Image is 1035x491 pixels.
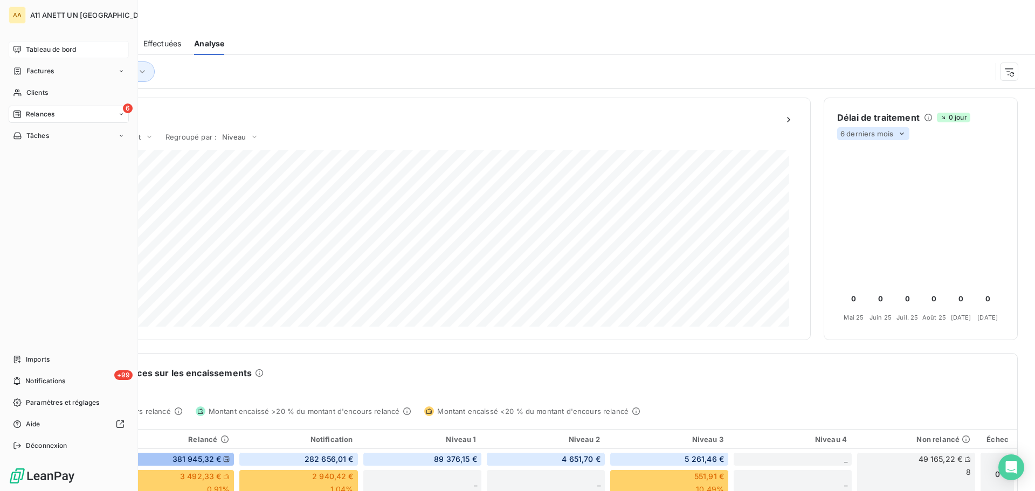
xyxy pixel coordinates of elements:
tspan: Mai 25 [844,314,864,321]
div: AA [9,6,26,24]
span: Imports [26,355,50,364]
span: Factures [26,66,54,76]
div: Relancé [120,435,229,444]
span: Niveau 1 [446,435,476,444]
span: Déconnexion [26,441,67,451]
span: Aide [26,419,40,429]
span: Analyse [194,38,224,49]
span: Niveau 3 [692,435,723,444]
span: 5 261,46 € [685,454,724,465]
span: 0 jour [937,113,970,122]
span: 4 651,70 € [562,454,601,465]
span: 3 492,33 € [180,471,222,482]
span: Effectuées [143,38,182,49]
span: Tâches [26,131,49,141]
tspan: Août 25 [922,314,946,321]
h6: Impact des relances sur les encaissements [65,366,252,379]
div: Non relancé [861,435,970,444]
span: Notification [310,435,353,444]
span: Niveau 4 [815,435,847,444]
h6: Délai de traitement [837,111,920,124]
span: Niveau 2 [569,435,600,444]
span: A11 ANETT UN [GEOGRAPHIC_DATA] [30,11,154,19]
div: Échec [984,435,1011,444]
span: 49 165,22 € [919,454,963,465]
span: Montant encaissé <20 % du montant d'encours relancé [437,407,629,416]
span: Relances [26,109,54,119]
span: Notifications [25,376,65,386]
div: Open Intercom Messenger [998,454,1024,480]
span: 2 940,42 € [312,471,354,482]
tspan: [DATE] [977,314,998,321]
tspan: Juil. 25 [896,314,918,321]
span: 8 [966,467,971,478]
span: _ [844,454,847,464]
span: _ [597,478,601,487]
span: Paramètres et réglages [26,398,99,407]
tspan: [DATE] [951,314,971,321]
span: 6 derniers mois [840,129,893,138]
span: Niveau [222,133,246,141]
span: 551,91 € [694,471,724,482]
span: 282 656,01 € [305,454,354,465]
a: Aide [9,416,129,433]
span: 89 376,15 € [434,454,477,465]
span: 6 [123,103,133,113]
span: +99 [114,370,133,380]
img: Logo LeanPay [9,467,75,485]
span: Clients [26,88,48,98]
span: Regroupé par : [165,133,217,141]
span: Montant encaissé >20 % du montant d'encours relancé [209,407,400,416]
span: 381 945,32 € [172,454,222,465]
tspan: Juin 25 [870,314,892,321]
span: _ [844,478,847,487]
span: _ [474,478,477,487]
span: Tableau de bord [26,45,76,54]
